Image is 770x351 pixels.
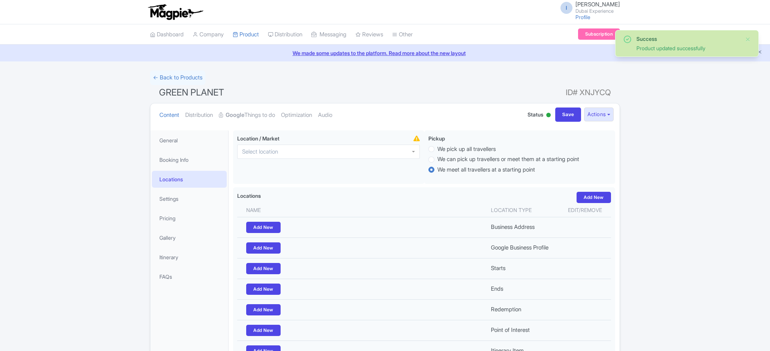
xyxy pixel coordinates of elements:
span: ID# XNJYCQ [566,85,611,100]
label: We can pick up travellers or meet them at a starting point [437,155,579,164]
a: Content [159,103,179,127]
td: Starts [486,258,559,279]
button: Actions [584,108,614,121]
a: We made some updates to the platform. Read more about the new layout [4,49,766,57]
div: Success [636,35,739,43]
th: Name [237,203,486,217]
span: Status [528,111,543,118]
a: Messaging [311,24,346,45]
small: Dubai Experience [575,9,620,13]
a: FAQs [152,268,227,285]
label: We pick up all travellers [437,145,496,154]
a: Itinerary [152,249,227,266]
a: Booking Info [152,151,227,168]
a: Locations [152,171,227,188]
td: Business Address [486,217,559,237]
a: Reviews [355,24,383,45]
a: Add New [577,192,611,203]
button: Close announcement [757,48,763,57]
img: logo-ab69f6fb50320c5b225c76a69d11143b.png [146,4,204,20]
a: Distribution [268,24,302,45]
label: Locations [237,192,261,200]
strong: Google [226,111,244,119]
a: Add New [246,304,281,315]
button: Close [745,35,751,44]
a: Company [193,24,224,45]
a: Dashboard [150,24,184,45]
td: Ends [486,279,559,299]
input: Save [555,108,581,122]
th: Location type [486,203,559,217]
td: Point of Interest [486,320,559,341]
span: Location / Market [237,135,279,142]
a: Pricing [152,210,227,227]
th: Edit/Remove [559,203,611,217]
a: Product [233,24,259,45]
span: I [560,2,572,14]
a: Add New [246,263,281,274]
a: General [152,132,227,149]
a: Audio [318,103,332,127]
div: Product updated successfully [636,44,739,52]
a: I [PERSON_NAME] Dubai Experience [556,1,620,13]
a: ← Back to Products [150,70,205,85]
div: Active [545,110,552,121]
a: GoogleThings to do [219,103,275,127]
a: Other [392,24,413,45]
a: Subscription [578,28,620,40]
td: Google Business Profile [486,237,559,258]
label: We meet all travellers at a starting point [437,166,535,174]
td: Redemption [486,299,559,320]
a: Gallery [152,229,227,246]
a: Optimization [281,103,312,127]
span: [PERSON_NAME] [575,1,620,8]
a: Add New [246,284,281,295]
a: Distribution [185,103,213,127]
a: Add New [246,222,281,233]
a: Settings [152,190,227,207]
a: Add New [246,325,281,336]
span: GREEN PLANET [159,87,224,98]
span: Pickup [428,135,445,142]
input: Select location [242,148,282,155]
a: Profile [575,14,590,20]
a: Add New [246,242,281,254]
